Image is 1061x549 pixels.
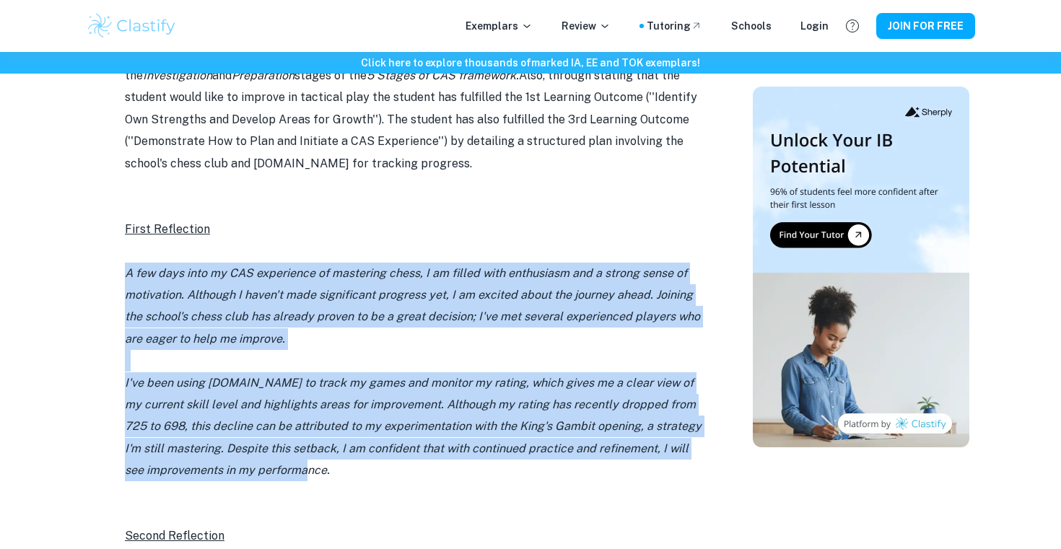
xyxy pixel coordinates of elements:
[753,87,969,447] img: Thumbnail
[125,376,702,478] i: I've been using [DOMAIN_NAME] to track my games and monitor my rating, which gives me a clear vie...
[647,18,702,34] a: Tutoring
[86,12,178,40] img: Clastify logo
[125,529,224,543] u: Second Reflection
[125,266,700,346] i: A few days into my CAS experience of mastering chess, I am filled with enthusiasm and a strong se...
[800,18,829,34] a: Login
[840,14,865,38] button: Help and Feedback
[125,21,702,175] p: This Description of Goals is effective as the student has identified their interests, skills and ...
[125,222,210,236] u: First Reflection
[876,13,975,39] button: JOIN FOR FREE
[367,69,519,82] i: 5 Stages of CAS framework.
[143,69,212,82] i: Investigation
[232,69,294,82] i: Preparation
[562,18,611,34] p: Review
[3,55,1058,71] h6: Click here to explore thousands of marked IA, EE and TOK exemplars !
[731,18,772,34] a: Schools
[466,18,533,34] p: Exemplars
